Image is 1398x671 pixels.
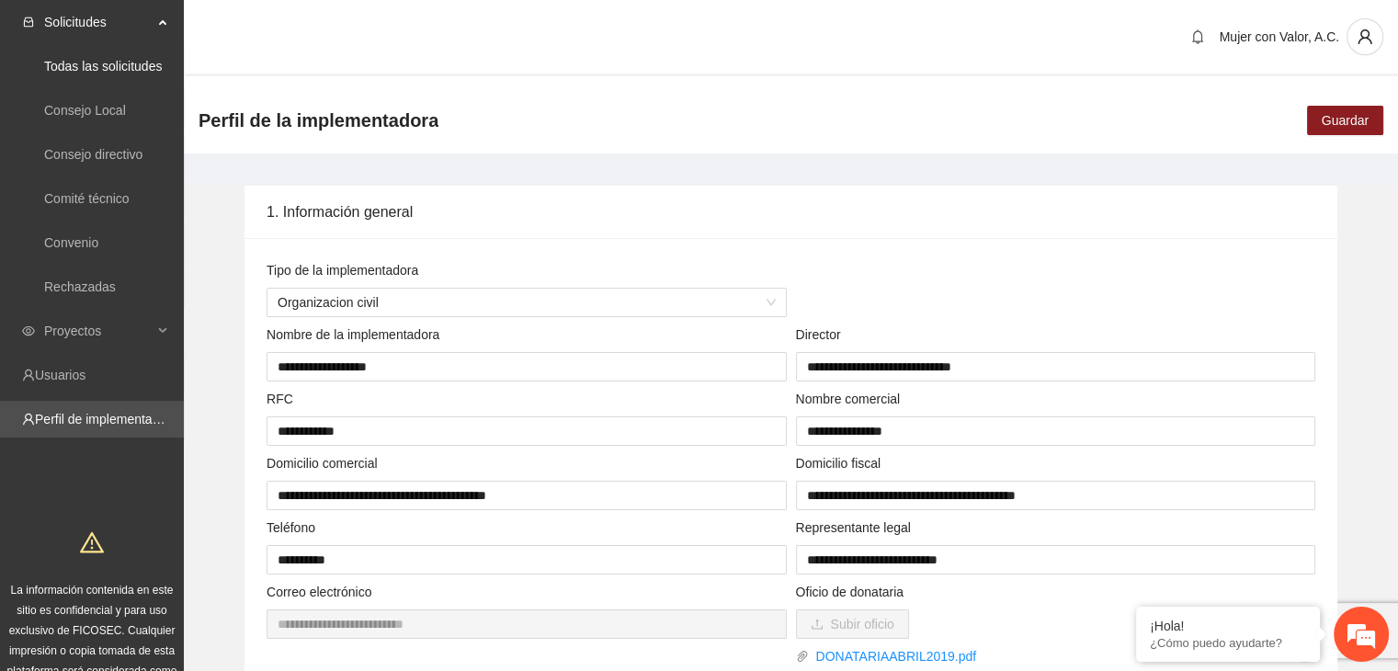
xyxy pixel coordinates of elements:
[796,389,901,409] label: Nombre comercial
[796,517,911,538] label: Representante legal
[796,617,909,631] span: uploadSubir oficio
[267,453,378,473] label: Domicilio comercial
[44,279,116,294] a: Rechazadas
[44,103,126,118] a: Consejo Local
[796,453,881,473] label: Domicilio fiscal
[796,324,841,345] label: Director
[1347,28,1382,45] span: user
[22,324,35,337] span: eye
[9,463,350,528] textarea: Escriba su mensaje y pulse “Intro”
[35,412,178,426] a: Perfil de implementadora
[796,650,809,663] span: paper-clip
[796,609,909,639] button: uploadSubir oficio
[96,94,309,118] div: Chatee con nosotros ahora
[267,582,371,602] label: Correo electrónico
[809,646,1294,666] a: DONATARIAABRIL2019.pdf
[267,517,315,538] label: Teléfono
[267,389,293,409] label: RFC
[44,4,153,40] span: Solicitudes
[301,9,346,53] div: Minimizar ventana de chat en vivo
[1184,29,1211,44] span: bell
[267,260,418,280] label: Tipo de la implementadora
[267,186,1315,238] div: 1. Información general
[1322,110,1369,131] span: Guardar
[1150,619,1306,633] div: ¡Hola!
[1150,636,1306,650] p: ¿Cómo puedo ayudarte?
[80,530,104,554] span: warning
[1307,106,1383,135] button: Guardar
[1347,18,1383,55] button: user
[267,324,439,345] label: Nombre de la implementadora
[1220,29,1339,44] span: Mujer con Valor, A.C.
[35,368,85,382] a: Usuarios
[796,582,904,602] label: Oficio de donataria
[278,289,776,316] span: Organizacion civil
[44,313,153,349] span: Proyectos
[107,226,254,412] span: Estamos en línea.
[44,59,162,74] a: Todas las solicitudes
[44,191,130,206] a: Comité técnico
[44,147,142,162] a: Consejo directivo
[199,106,438,135] span: Perfil de la implementadora
[44,235,98,250] a: Convenio
[22,16,35,28] span: inbox
[1183,22,1212,51] button: bell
